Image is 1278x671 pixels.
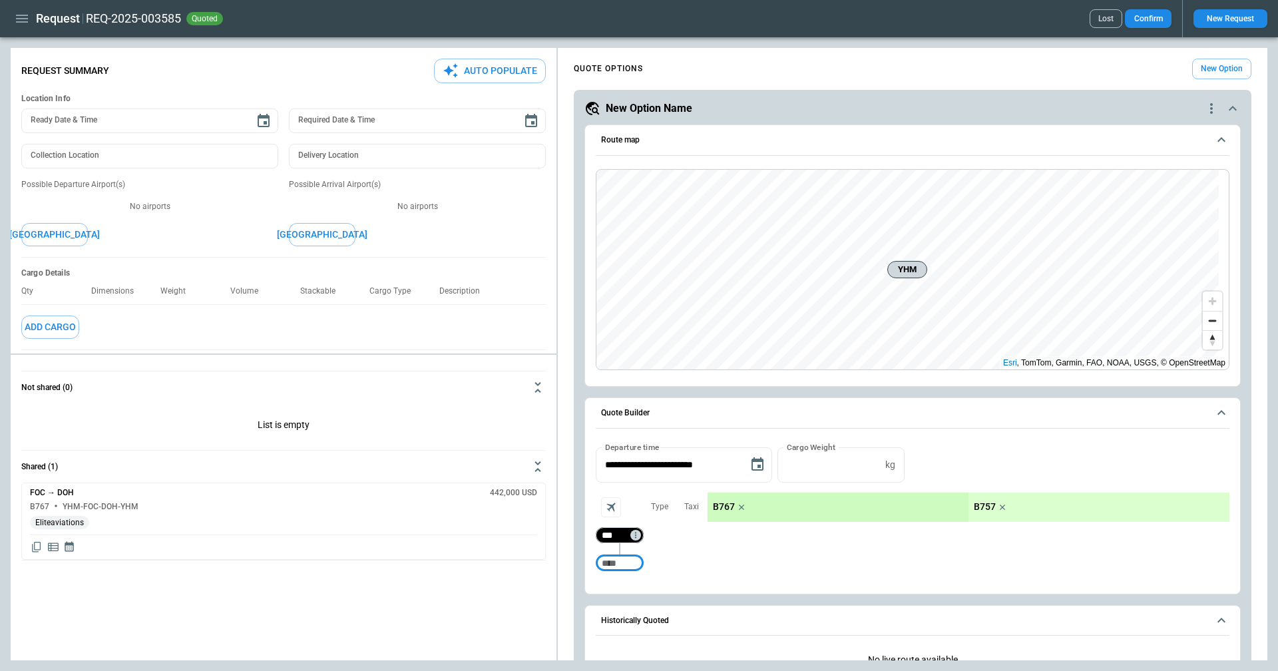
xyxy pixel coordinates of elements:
[596,125,1229,156] button: Route map
[601,409,650,417] h6: Quote Builder
[434,59,546,83] button: Auto Populate
[250,108,277,134] button: Choose date
[1192,59,1251,79] button: New Option
[713,501,735,513] p: B767
[289,223,355,246] button: [GEOGRAPHIC_DATA]
[885,459,895,471] p: kg
[1203,292,1222,311] button: Zoom in
[63,541,75,554] span: Display quote schedule
[439,286,491,296] p: Description
[30,489,74,497] h6: FOC → DOH
[584,101,1241,116] button: New Option Namequote-option-actions
[601,616,669,625] h6: Historically Quoted
[1203,330,1222,349] button: Reset bearing to north
[606,101,692,116] h5: New Option Name
[518,108,544,134] button: Choose date
[289,201,546,212] p: No airports
[21,371,546,403] button: Not shared (0)
[289,179,546,190] p: Possible Arrival Airport(s)
[160,286,196,296] p: Weight
[21,316,79,339] button: Add Cargo
[21,201,278,212] p: No airports
[21,463,58,471] h6: Shared (1)
[651,501,668,513] p: Type
[21,268,546,278] h6: Cargo Details
[369,286,421,296] p: Cargo Type
[596,606,1229,636] button: Historically Quoted
[86,11,181,27] h2: REQ-2025-003585
[596,169,1229,370] div: Route map
[91,286,144,296] p: Dimensions
[601,136,640,144] h6: Route map
[605,441,660,453] label: Departure time
[63,503,138,511] h6: YHM-FOC-DOH-YHM
[596,398,1229,429] button: Quote Builder
[1003,358,1017,367] a: Esri
[30,503,49,511] h6: B767
[36,11,80,27] h1: Request
[1090,9,1122,28] button: Lost
[574,66,643,72] h4: QUOTE OPTIONS
[230,286,269,296] p: Volume
[21,451,546,483] button: Shared (1)
[684,501,699,513] p: Taxi
[974,501,996,513] p: B757
[300,286,346,296] p: Stackable
[21,94,546,104] h6: Location Info
[1125,9,1171,28] button: Confirm
[21,286,44,296] p: Qty
[1203,311,1222,330] button: Zoom out
[596,170,1219,369] canvas: Map
[490,489,537,497] h6: 442,000 USD
[189,14,220,23] span: quoted
[30,541,43,554] span: Copy quote content
[1003,356,1225,369] div: , TomTom, Garmin, FAO, NOAA, USGS, © OpenStreetMap
[1203,101,1219,116] div: quote-option-actions
[1193,9,1267,28] button: New Request
[596,555,644,571] div: Too short
[596,527,644,543] div: Too short
[21,383,73,392] h6: Not shared (0)
[21,223,88,246] button: [GEOGRAPHIC_DATA]
[30,518,89,528] span: Eliteaviations
[21,483,546,560] div: Not shared (0)
[787,441,835,453] label: Cargo Weight
[893,263,921,276] span: YHM
[596,447,1229,578] div: Quote Builder
[21,403,546,450] div: Not shared (0)
[601,497,621,517] span: Aircraft selection
[21,403,546,450] p: List is empty
[47,541,60,554] span: Display detailed quote content
[21,65,109,77] p: Request Summary
[708,493,1229,522] div: scrollable content
[744,451,771,478] button: Choose date, selected date is Aug 26, 2025
[21,179,278,190] p: Possible Departure Airport(s)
